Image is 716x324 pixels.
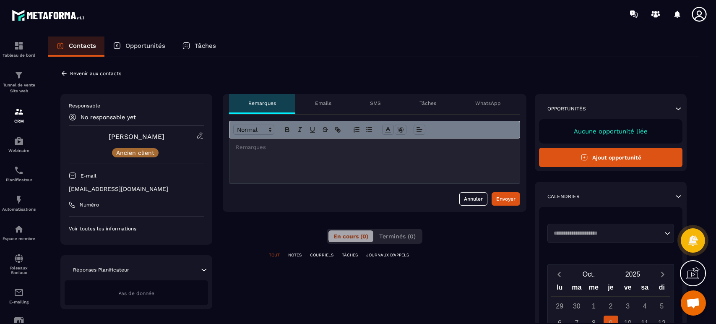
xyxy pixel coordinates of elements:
div: di [653,282,670,296]
p: Aucune opportunité liée [547,128,674,135]
p: E-mail [81,172,96,179]
p: Opportunités [125,42,165,50]
img: automations [14,136,24,146]
a: emailemailE-mailing [2,281,36,311]
div: je [602,282,620,296]
img: logo [12,8,87,23]
button: En cours (0) [328,230,373,242]
div: Ouvrir le chat [681,290,706,316]
div: lu [551,282,568,296]
img: scheduler [14,165,24,175]
p: Contacts [69,42,96,50]
a: schedulerschedulerPlanificateur [2,159,36,188]
p: Voir toutes les informations [69,225,204,232]
div: 4 [638,299,652,314]
p: Ancien client [116,150,154,156]
img: automations [14,224,24,234]
span: Terminés (0) [379,233,416,240]
div: sa [636,282,654,296]
div: 2 [604,299,618,314]
a: formationformationTunnel de vente Site web [2,64,36,100]
p: Automatisations [2,207,36,212]
p: No responsable yet [81,114,136,120]
p: Tunnel de vente Site web [2,82,36,94]
a: Tâches [174,37,224,57]
p: Responsable [69,102,204,109]
p: [EMAIL_ADDRESS][DOMAIN_NAME] [69,185,204,193]
a: Opportunités [104,37,174,57]
button: Ajout opportunité [539,148,682,167]
p: Remarques [248,100,276,107]
p: Emails [315,100,331,107]
p: CRM [2,119,36,123]
p: Planificateur [2,178,36,182]
p: Calendrier [547,193,580,200]
p: Tâches [419,100,436,107]
p: JOURNAUX D'APPELS [366,252,409,258]
button: Terminés (0) [374,230,421,242]
a: automationsautomationsAutomatisations [2,188,36,218]
p: Numéro [80,201,99,208]
p: Tableau de bord [2,53,36,57]
div: 5 [654,299,669,314]
div: Envoyer [496,195,516,203]
button: Open months overlay [567,267,611,282]
img: formation [14,70,24,80]
a: [PERSON_NAME] [109,133,164,141]
input: Search for option [551,229,662,238]
p: Opportunités [547,105,586,112]
div: ve [619,282,636,296]
a: automationsautomationsEspace membre [2,218,36,247]
span: Pas de donnée [118,290,154,296]
div: 30 [569,299,584,314]
button: Next month [655,269,670,280]
div: 3 [620,299,635,314]
p: NOTES [288,252,302,258]
div: 29 [552,299,567,314]
p: Espace membre [2,236,36,241]
p: Webinaire [2,148,36,153]
a: formationformationTableau de bord [2,34,36,64]
p: WhatsApp [475,100,501,107]
p: COURRIELS [310,252,333,258]
div: Search for option [547,224,674,243]
button: Annuler [459,192,487,206]
a: social-networksocial-networkRéseaux Sociaux [2,247,36,281]
p: Tâches [195,42,216,50]
p: TÂCHES [342,252,358,258]
button: Envoyer [492,192,520,206]
img: formation [14,107,24,117]
button: Previous month [551,269,567,280]
p: SMS [370,100,381,107]
span: En cours (0) [333,233,368,240]
img: social-network [14,253,24,264]
div: ma [568,282,586,296]
p: E-mailing [2,300,36,304]
p: Revenir aux contacts [70,71,121,76]
p: Réponses Planificateur [73,267,129,273]
a: Contacts [48,37,104,57]
a: automationsautomationsWebinaire [2,130,36,159]
img: email [14,287,24,298]
p: Réseaux Sociaux [2,266,36,275]
div: 1 [586,299,601,314]
img: automations [14,195,24,205]
img: formation [14,41,24,51]
button: Open years overlay [611,267,655,282]
div: me [585,282,602,296]
a: formationformationCRM [2,100,36,130]
p: TOUT [269,252,280,258]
